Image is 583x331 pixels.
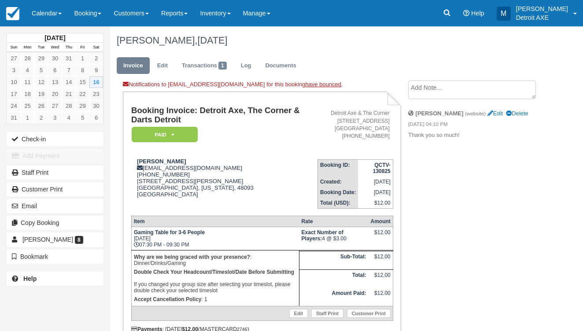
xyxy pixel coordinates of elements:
[89,88,103,100] a: 23
[21,88,34,100] a: 18
[44,34,65,41] strong: [DATE]
[134,269,294,275] b: Double Check Your Headcount/Timeslot/Date Before Submitting
[89,76,103,88] a: 16
[134,253,297,268] p: : Dinner/Drinks/Gaming
[358,177,393,187] td: [DATE]
[131,158,317,209] div: [EMAIL_ADDRESS][DOMAIN_NAME] [PHONE_NUMBER] [STREET_ADDRESS][PERSON_NAME] [GEOGRAPHIC_DATA], [US_...
[299,216,369,227] th: Rate
[131,126,195,143] a: Paid
[318,159,358,177] th: Booking ID:
[117,57,150,74] a: Invoice
[7,149,103,163] button: Add Payment
[117,35,541,46] h1: [PERSON_NAME],
[516,4,568,13] p: [PERSON_NAME]
[408,121,541,130] em: [DATE] 04:10 PM
[370,229,390,243] div: $12.00
[75,236,83,244] span: 8
[7,43,21,52] th: Sun
[471,10,484,17] span: Help
[368,216,393,227] th: Amount
[137,158,186,165] strong: [PERSON_NAME]
[131,227,299,250] td: [DATE] 07:30 PM - 09:30 PM
[21,52,34,64] a: 28
[175,57,233,74] a: Transactions1
[305,81,341,88] a: have bounced
[7,112,21,124] a: 31
[7,182,103,196] a: Customer Print
[134,254,250,260] strong: Why are we being graced with your presence?
[48,76,62,88] a: 13
[134,268,297,295] p: If you changed your group size after selecting your timeslot, please double check your selected t...
[132,127,198,142] em: Paid
[7,132,103,146] button: Check-in
[89,43,103,52] th: Sat
[7,250,103,264] button: Bookmark
[134,295,297,304] p: : 1
[134,229,205,235] strong: Gaming Table for 3-6 People
[311,309,343,318] a: Staff Print
[62,43,76,52] th: Thu
[258,57,303,74] a: Documents
[197,35,227,46] span: [DATE]
[7,216,103,230] button: Copy Booking
[516,13,568,22] p: Detroit AXE
[368,288,393,306] td: $12.00
[7,165,103,180] a: Staff Print
[463,10,469,16] i: Help
[76,112,89,124] a: 5
[76,43,89,52] th: Fri
[465,110,486,116] small: (website)
[7,272,103,286] a: Help
[21,43,34,52] th: Mon
[34,88,48,100] a: 19
[299,288,369,306] th: Amount Paid:
[358,198,393,209] td: $12.00
[368,251,393,269] td: $12.00
[23,275,37,282] b: Help
[131,216,299,227] th: Item
[34,64,48,76] a: 5
[131,106,317,124] h1: Booking Invoice: Detroit Axe, The Corner & Darts Detroit
[89,100,103,112] a: 30
[347,309,391,318] a: Customer Print
[21,64,34,76] a: 4
[302,229,343,242] strong: Exact Number of Players
[318,187,358,198] th: Booking Date:
[48,88,62,100] a: 20
[134,296,201,302] strong: Accept Cancellation Policy
[76,64,89,76] a: 8
[151,57,174,74] a: Edit
[368,270,393,288] td: $12.00
[7,232,103,246] a: [PERSON_NAME] 8
[416,110,464,117] strong: [PERSON_NAME]
[48,64,62,76] a: 6
[21,76,34,88] a: 11
[321,110,390,140] address: Detroit Axe & The Corner [STREET_ADDRESS] [GEOGRAPHIC_DATA] [PHONE_NUMBER]
[62,64,76,76] a: 7
[89,112,103,124] a: 6
[373,162,391,174] strong: QCTV-130825
[299,227,369,250] td: 4 @ $3.00
[7,52,21,64] a: 27
[89,52,103,64] a: 2
[89,64,103,76] a: 9
[76,76,89,88] a: 15
[62,88,76,100] a: 21
[62,76,76,88] a: 14
[358,187,393,198] td: [DATE]
[76,52,89,64] a: 1
[34,112,48,124] a: 2
[62,112,76,124] a: 4
[408,131,541,140] p: Thank you so much!
[34,76,48,88] a: 12
[123,81,401,92] div: Notifications to [EMAIL_ADDRESS][DOMAIN_NAME] for this booking .
[506,110,528,117] a: Delete
[7,199,103,213] button: Email
[6,7,19,20] img: checkfront-main-nav-mini-logo.png
[76,88,89,100] a: 22
[62,52,76,64] a: 31
[7,88,21,100] a: 17
[487,110,503,117] a: Edit
[48,112,62,124] a: 3
[34,43,48,52] th: Tue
